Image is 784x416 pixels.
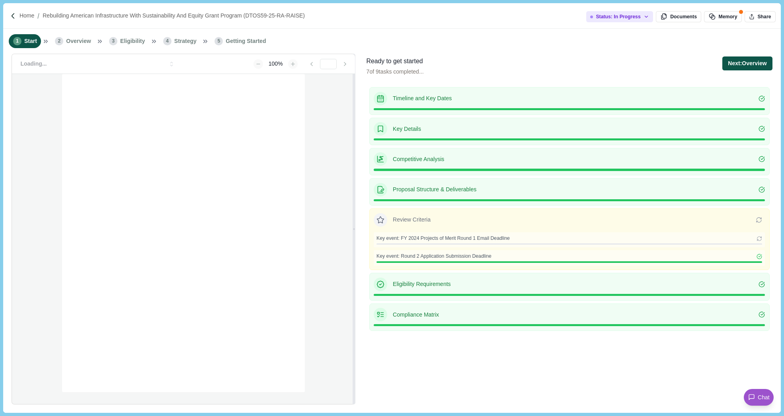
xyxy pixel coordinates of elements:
[20,12,34,20] a: Home
[376,253,491,260] span: Key event: Round 2 Application Submission Deadline
[367,56,424,66] div: Ready to get started
[215,37,223,45] span: 5
[24,37,37,45] span: Start
[13,37,21,45] span: 1
[226,37,266,45] span: Getting Started
[174,37,197,45] span: Strategy
[163,37,172,45] span: 4
[55,37,63,45] span: 2
[120,37,145,45] span: Eligibility
[367,68,424,76] p: 7 of 9 tasks completed...
[376,235,510,242] span: Key event: FY 2024 Projects of Merit Round 1 Email Deadline
[265,60,287,68] div: 100%
[20,60,165,67] div: Loading...
[393,311,759,319] p: Compliance Matrix
[43,12,305,20] a: Rebuilding American Infrastructure with Sustainability and Equity Grant Program (DTOS59-25-RA-RAISE)
[393,155,759,163] p: Competitive Analysis
[393,185,759,194] p: Proposal Structure & Deliverables
[393,280,759,288] p: Eligibility Requirements
[109,37,117,45] span: 3
[393,94,759,103] p: Timeline and Key Dates
[758,393,770,402] span: Chat
[744,389,774,406] button: Chat
[254,59,263,69] button: Zoom out
[393,216,756,224] p: Review Criteria
[722,56,772,70] button: Next:Overview
[66,37,91,45] span: Overview
[34,12,43,19] img: Forward slash icon
[393,125,759,133] p: Key Details
[288,59,298,69] button: Zoom in
[338,59,352,69] button: Go to next page
[305,59,319,69] button: Go to previous page
[10,12,17,19] img: Forward slash icon
[15,57,181,71] button: Loading...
